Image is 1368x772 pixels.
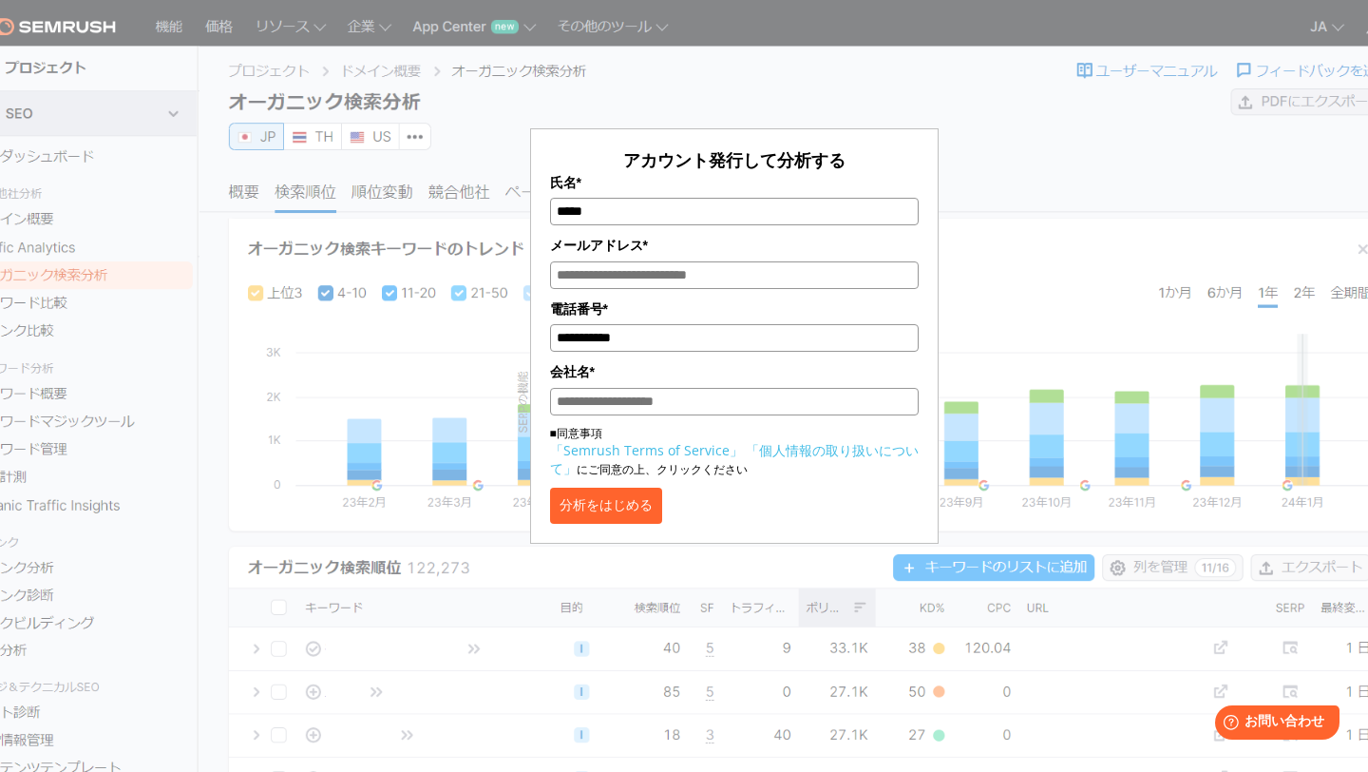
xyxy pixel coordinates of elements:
[550,488,662,524] button: 分析をはじめる
[550,441,919,477] a: 「個人情報の取り扱いについて」
[623,148,845,171] span: アカウント発行して分析する
[550,441,743,459] a: 「Semrush Terms of Service」
[550,299,919,319] label: 電話番号*
[550,425,919,478] p: ■同意事項 にご同意の上、クリックください
[1199,698,1347,751] iframe: Help widget launcher
[550,235,919,256] label: メールアドレス*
